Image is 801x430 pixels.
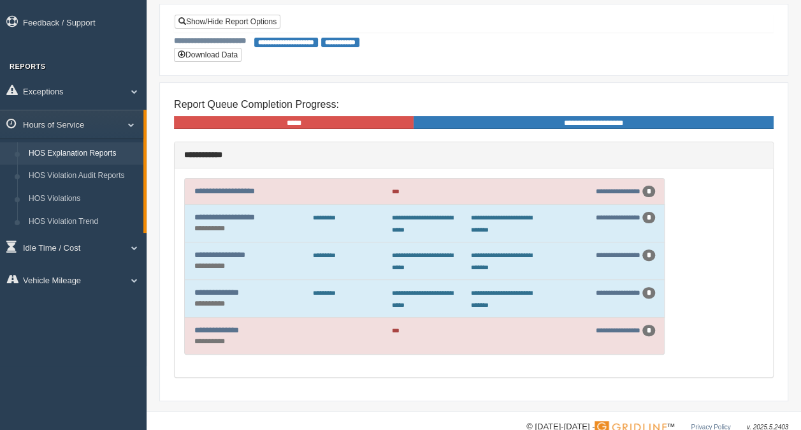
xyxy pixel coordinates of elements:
[23,188,143,211] a: HOS Violations
[174,48,242,62] button: Download Data
[174,99,774,110] h4: Report Queue Completion Progress:
[175,15,280,29] a: Show/Hide Report Options
[23,165,143,188] a: HOS Violation Audit Reports
[23,211,143,234] a: HOS Violation Trend
[23,142,143,165] a: HOS Explanation Reports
